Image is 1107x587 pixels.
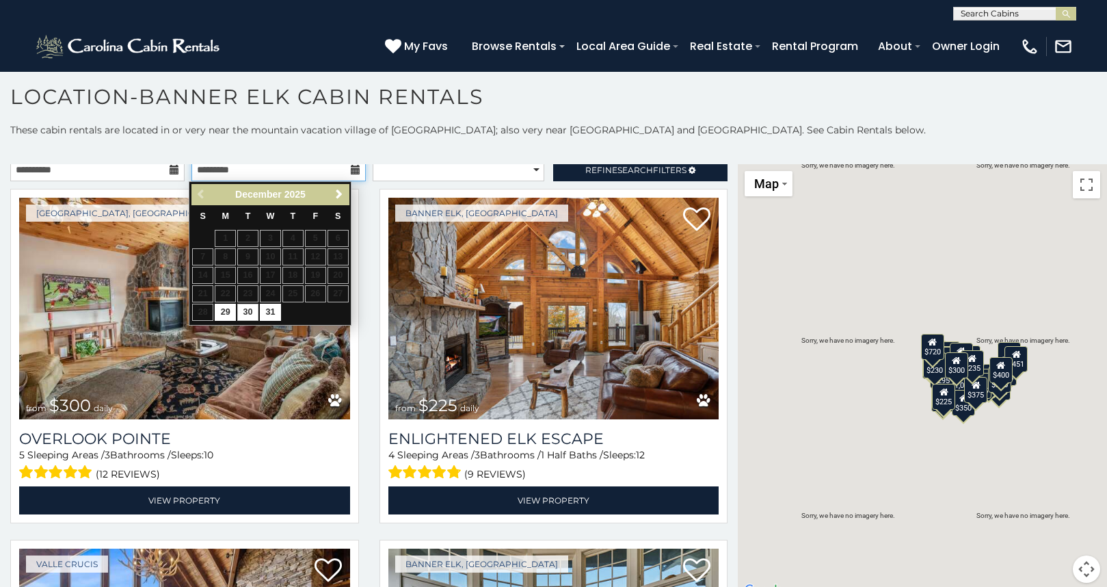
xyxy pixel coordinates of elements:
img: Enlightened Elk Escape [388,198,719,419]
span: Friday [312,211,318,221]
div: $1,095 [947,367,976,393]
a: Add to favorites [315,557,342,586]
span: Refine Filters [585,165,686,175]
a: View Property [388,486,719,514]
span: My Favs [404,38,448,55]
a: My Favs [385,38,451,55]
a: Next [331,186,348,203]
span: from [26,403,46,413]
span: Saturday [335,211,341,221]
span: Wednesday [267,211,275,221]
a: Banner Elk, [GEOGRAPHIC_DATA] [395,556,568,573]
a: Valle Crucis [26,556,108,573]
div: $535 [937,341,961,367]
a: About [871,34,919,58]
div: $375 [965,377,988,403]
span: daily [94,403,113,413]
a: Overlook Pointe [19,430,350,448]
a: 30 [237,304,258,321]
a: Add to favorites [683,206,710,235]
span: 5 [19,449,25,461]
span: 1 Half Baths / [541,449,603,461]
span: $300 [49,395,91,415]
div: $720 [921,334,944,360]
a: 31 [260,304,281,321]
a: Rental Program [765,34,865,58]
img: White-1-2.png [34,33,224,60]
a: Real Estate [683,34,759,58]
span: (12 reviews) [96,465,160,483]
img: phone-regular-white.png [1020,37,1039,56]
a: RefineSearchFilters [553,158,728,181]
div: Sleeping Areas / Bathrooms / Sleeps: [388,448,719,483]
button: Change map style [745,171,792,196]
div: $225 [933,384,956,410]
button: Toggle fullscreen view [1073,171,1100,198]
span: Monday [222,211,229,221]
span: Map [754,177,779,191]
span: Thursday [291,211,296,221]
span: December [235,189,282,200]
span: Tuesday [245,211,251,221]
div: $300 [945,352,968,378]
span: 4 [388,449,395,461]
a: Local Area Guide [570,34,677,58]
span: 10 [204,449,213,461]
div: $430 [950,343,973,369]
a: Enlightened Elk Escape [388,430,719,448]
span: Sunday [200,211,206,221]
a: Overlook Pointe from $300 daily [19,198,350,419]
a: Browse Rentals [465,34,563,58]
div: $400 [989,357,1013,383]
a: Banner Elk, [GEOGRAPHIC_DATA] [395,205,568,222]
div: $451 [1004,346,1028,372]
div: $230 [923,352,946,378]
span: 3 [105,449,110,461]
a: Add to favorites [683,557,710,586]
div: $275 [988,367,1011,393]
div: Sleeping Areas / Bathrooms / Sleeps: [19,448,350,483]
span: from [395,403,416,413]
span: Search [617,165,653,175]
a: [GEOGRAPHIC_DATA], [GEOGRAPHIC_DATA] [26,205,235,222]
a: Enlightened Elk Escape from $225 daily [388,198,719,419]
img: Overlook Pointe [19,198,350,419]
span: $225 [418,395,457,415]
button: Map camera controls [1073,556,1100,583]
div: $355 [931,386,955,412]
a: View Property [19,486,350,514]
a: 29 [215,304,236,321]
span: 2025 [284,189,306,200]
div: $235 [961,350,984,376]
span: Next [334,189,345,200]
div: $410 [998,342,1021,368]
div: $305 [922,353,946,379]
a: Owner Login [925,34,1006,58]
span: daily [460,403,479,413]
span: 3 [475,449,480,461]
img: mail-regular-white.png [1054,37,1073,56]
span: 12 [636,449,645,461]
span: (9 reviews) [464,465,526,483]
div: $350 [952,390,975,416]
